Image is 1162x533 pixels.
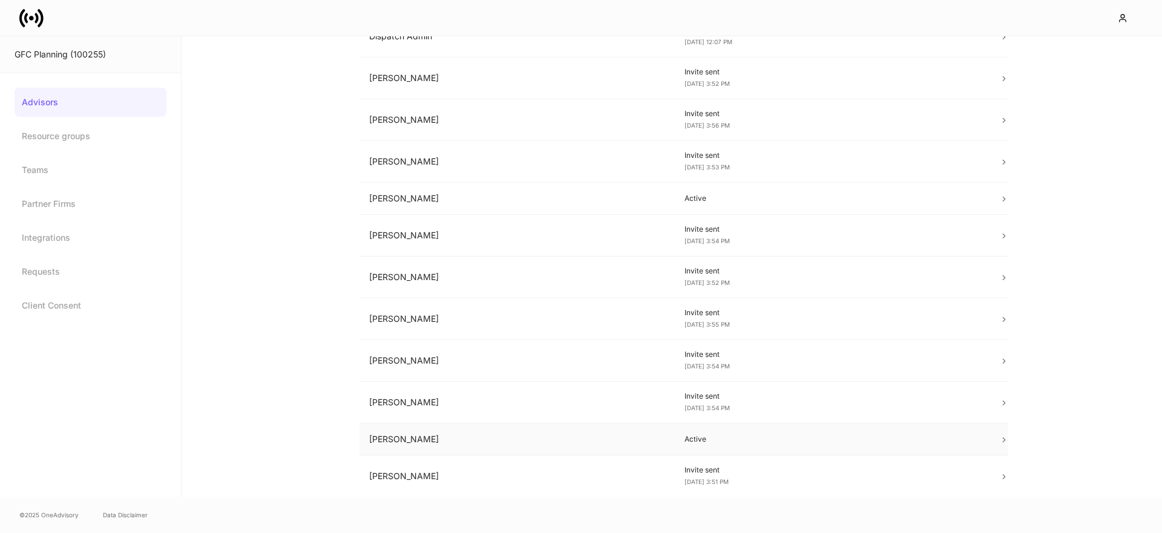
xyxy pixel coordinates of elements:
[684,122,730,129] span: [DATE] 3:56 PM
[684,266,980,276] p: Invite sent
[684,391,980,401] p: Invite sent
[359,215,675,257] td: [PERSON_NAME]
[684,308,980,318] p: Invite sent
[15,88,166,117] a: Advisors
[359,456,675,497] td: [PERSON_NAME]
[684,321,730,328] span: [DATE] 3:55 PM
[684,404,730,411] span: [DATE] 3:54 PM
[15,223,166,252] a: Integrations
[684,67,980,77] p: Invite sent
[359,340,675,382] td: [PERSON_NAME]
[684,224,980,234] p: Invite sent
[15,155,166,185] a: Teams
[15,122,166,151] a: Resource groups
[15,291,166,320] a: Client Consent
[684,478,729,485] span: [DATE] 3:51 PM
[359,423,675,456] td: [PERSON_NAME]
[359,183,675,215] td: [PERSON_NAME]
[359,99,675,141] td: [PERSON_NAME]
[684,163,730,171] span: [DATE] 3:53 PM
[684,465,980,475] p: Invite sent
[359,16,675,57] td: Dispatch Admin
[684,38,732,45] span: [DATE] 12:07 PM
[359,382,675,423] td: [PERSON_NAME]
[15,189,166,218] a: Partner Firms
[359,57,675,99] td: [PERSON_NAME]
[19,510,79,520] span: © 2025 OneAdvisory
[103,510,148,520] a: Data Disclaimer
[684,151,980,160] p: Invite sent
[359,257,675,298] td: [PERSON_NAME]
[684,362,730,370] span: [DATE] 3:54 PM
[684,109,980,119] p: Invite sent
[684,350,980,359] p: Invite sent
[15,48,166,60] div: GFC Planning (100255)
[359,141,675,183] td: [PERSON_NAME]
[359,298,675,340] td: [PERSON_NAME]
[684,80,730,87] span: [DATE] 3:52 PM
[684,194,980,203] p: Active
[684,279,730,286] span: [DATE] 3:52 PM
[15,257,166,286] a: Requests
[684,434,980,444] p: Active
[684,237,730,244] span: [DATE] 3:54 PM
